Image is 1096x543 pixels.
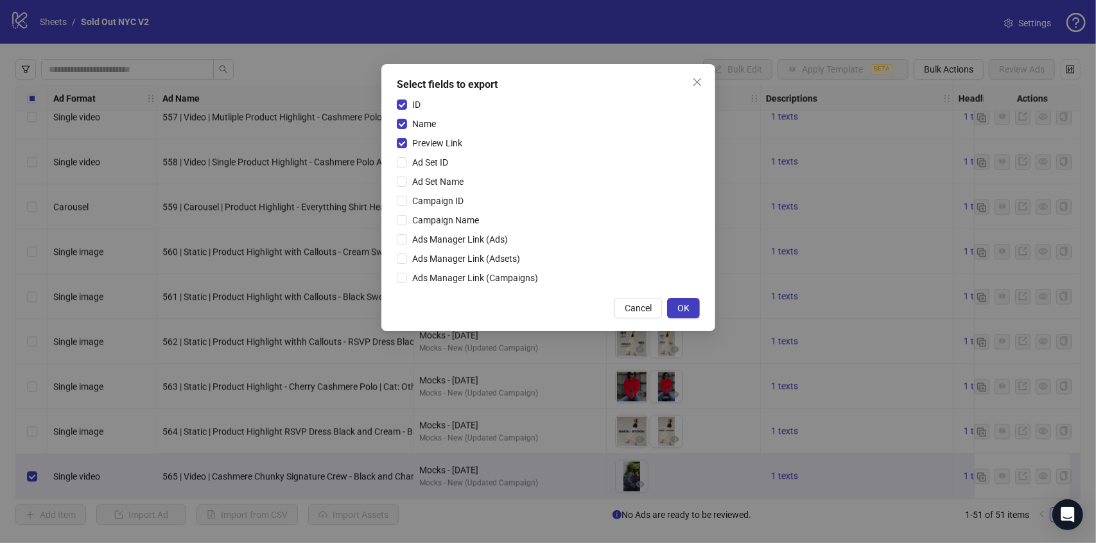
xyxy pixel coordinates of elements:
[407,117,441,131] span: Name
[407,155,453,169] span: Ad Set ID
[407,98,426,112] span: ID
[407,213,484,227] span: Campaign Name
[692,77,702,87] span: close
[677,303,690,313] span: OK
[625,303,652,313] span: Cancel
[407,136,467,150] span: Preview Link
[667,298,700,318] button: OK
[407,194,469,208] span: Campaign ID
[614,298,662,318] button: Cancel
[687,72,708,92] button: Close
[397,77,700,92] div: Select fields to export
[407,232,513,246] span: Ads Manager Link (Ads)
[1052,499,1083,530] div: Open Intercom Messenger
[407,252,525,266] span: Ads Manager Link (Adsets)
[407,175,469,189] span: Ad Set Name
[407,271,543,285] span: Ads Manager Link (Campaigns)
